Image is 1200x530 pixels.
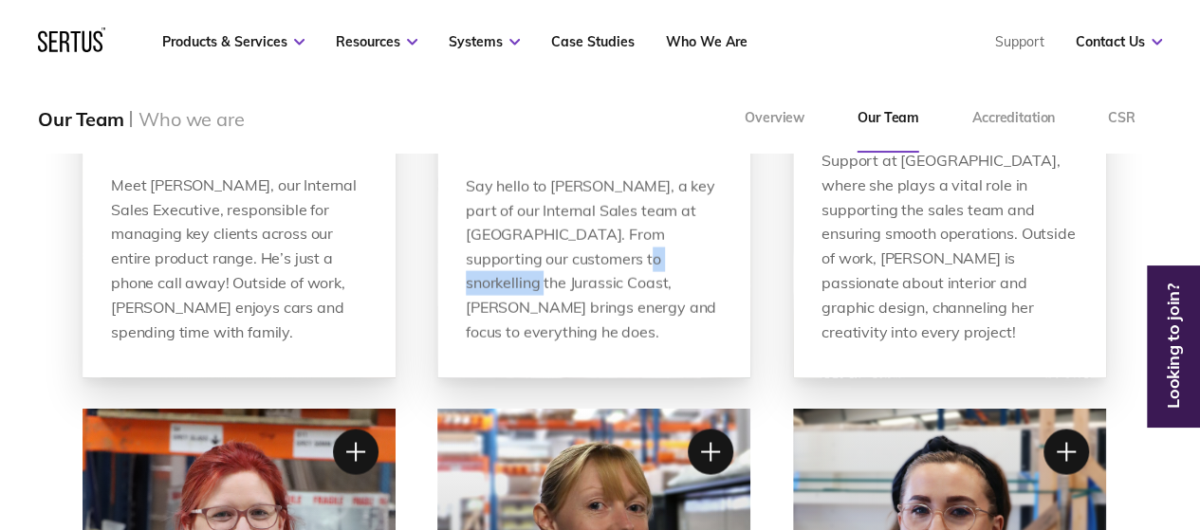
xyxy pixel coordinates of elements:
[1076,33,1162,50] a: Contact Us
[111,174,367,343] div: Meet [PERSON_NAME], our Internal Sales Executive, responsible for managing key clients across our...
[138,107,244,131] div: Who we are
[162,33,305,50] a: Products & Services
[1152,338,1195,354] a: Looking to join?
[466,174,722,343] div: Say hello to [PERSON_NAME], a key part of our Internal Sales team at [GEOGRAPHIC_DATA]. From supp...
[336,33,417,50] a: Resources
[822,125,1078,343] div: Meet [PERSON_NAME], our Sales Support at [GEOGRAPHIC_DATA], where she plays a vital role in suppo...
[551,33,635,50] a: Case Studies
[1081,84,1162,153] a: CSR
[946,84,1081,153] a: Accreditation
[995,33,1044,50] a: Support
[718,84,831,153] a: Overview
[666,33,748,50] a: Who We Are
[38,107,123,131] div: Our Team
[449,33,520,50] a: Systems
[1105,439,1200,530] iframe: Chat Widget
